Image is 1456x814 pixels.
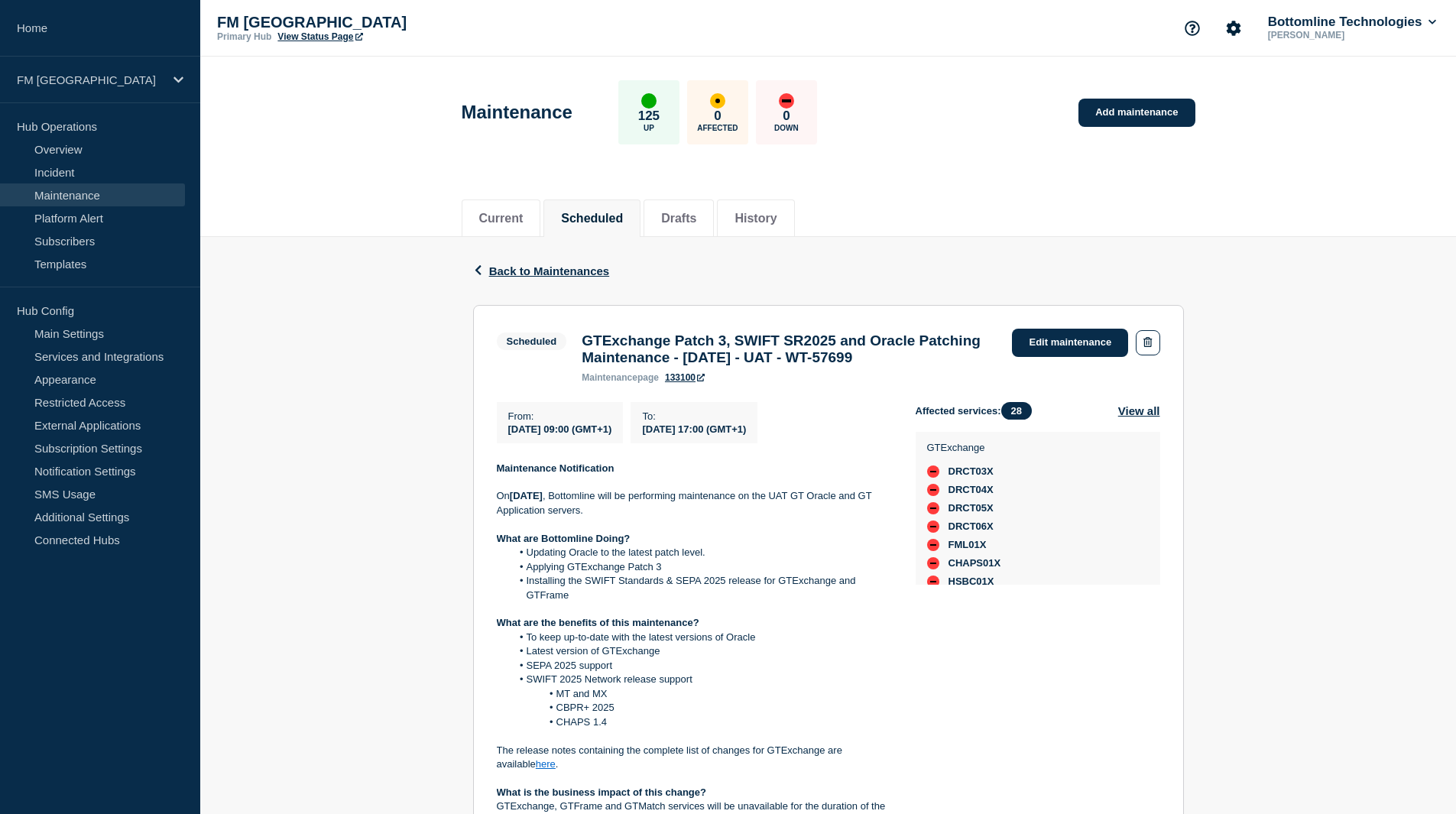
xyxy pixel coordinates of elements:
strong: What are Bottomline Doing? [497,533,631,544]
p: FM [GEOGRAPHIC_DATA] [217,14,523,31]
li: MT and MX [511,687,891,701]
div: down [927,465,939,478]
div: down [927,539,939,551]
a: View Status Page [277,31,362,42]
span: DRCT04X [949,484,994,496]
p: To : [642,410,746,422]
button: Account settings [1218,12,1250,44]
h3: GTExchange Patch 3, SWIFT SR2025 and Oracle Patching Maintenance - [DATE] - UAT - WT-57699 [582,332,997,366]
p: 0 [783,109,790,124]
span: [DATE] 17:00 (GMT+1) [642,423,746,435]
p: The release notes containing the complete list of changes for GTExchange are available . [497,744,891,772]
button: Back to Maintenances [473,264,610,277]
div: down [927,521,939,533]
p: page [582,372,659,383]
span: [DATE] 09:00 (GMT+1) [508,423,612,435]
button: Current [479,212,524,225]
a: Edit maintenance [1012,329,1128,357]
li: CHAPS 1.4 [511,715,891,729]
p: FM [GEOGRAPHIC_DATA] [17,73,164,86]
li: To keep up-to-date with the latest versions of Oracle [511,631,891,644]
span: DRCT05X [949,502,994,514]
h1: Maintenance [462,102,572,123]
button: View all [1118,402,1160,420]
button: Drafts [661,212,696,225]
button: Scheduled [561,212,623,225]
p: 0 [714,109,721,124]
p: On , Bottomline will be performing maintenance on the UAT GT Oracle and GT Application servers. [497,489,891,517]
p: Down [774,124,799,132]
div: down [927,576,939,588]
div: up [641,93,657,109]
button: Support [1176,12,1208,44]
li: Installing the SWIFT Standards & SEPA 2025 release for GTExchange and GTFrame [511,574,891,602]
strong: What is the business impact of this change? [497,786,707,798]
p: Affected [697,124,738,132]
p: Up [644,124,654,132]
p: GTExchange [927,442,1001,453]
span: maintenance [582,372,637,383]
div: down [927,484,939,496]
p: From : [508,410,612,422]
a: 133100 [665,372,705,383]
a: Add maintenance [1078,99,1195,127]
strong: What are the benefits of this maintenance? [497,617,699,628]
div: down [927,557,939,569]
button: Bottomline Technologies [1265,15,1439,30]
a: here [536,758,556,770]
span: HSBC01X [949,576,994,588]
li: Applying GTExchange Patch 3 [511,560,891,574]
p: Primary Hub [217,31,271,42]
li: Updating Oracle to the latest patch level. [511,546,891,559]
span: DRCT06X [949,521,994,533]
span: CHAPS01X [949,557,1001,569]
strong: [DATE] [510,490,543,501]
span: DRCT03X [949,465,994,478]
span: FML01X [949,539,987,551]
div: down [779,93,794,109]
p: [PERSON_NAME] [1265,30,1424,41]
span: Scheduled [497,332,567,350]
span: 28 [1001,402,1032,420]
li: Latest version of GTExchange [511,644,891,658]
li: SWIFT 2025 Network release support [511,673,891,686]
button: History [734,212,777,225]
span: Affected services: [916,402,1039,420]
p: 125 [638,109,660,124]
div: down [927,502,939,514]
li: CBPR+ 2025 [511,701,891,715]
strong: Maintenance Notification [497,462,615,474]
li: SEPA 2025 support [511,659,891,673]
span: Back to Maintenances [489,264,610,277]
div: affected [710,93,725,109]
